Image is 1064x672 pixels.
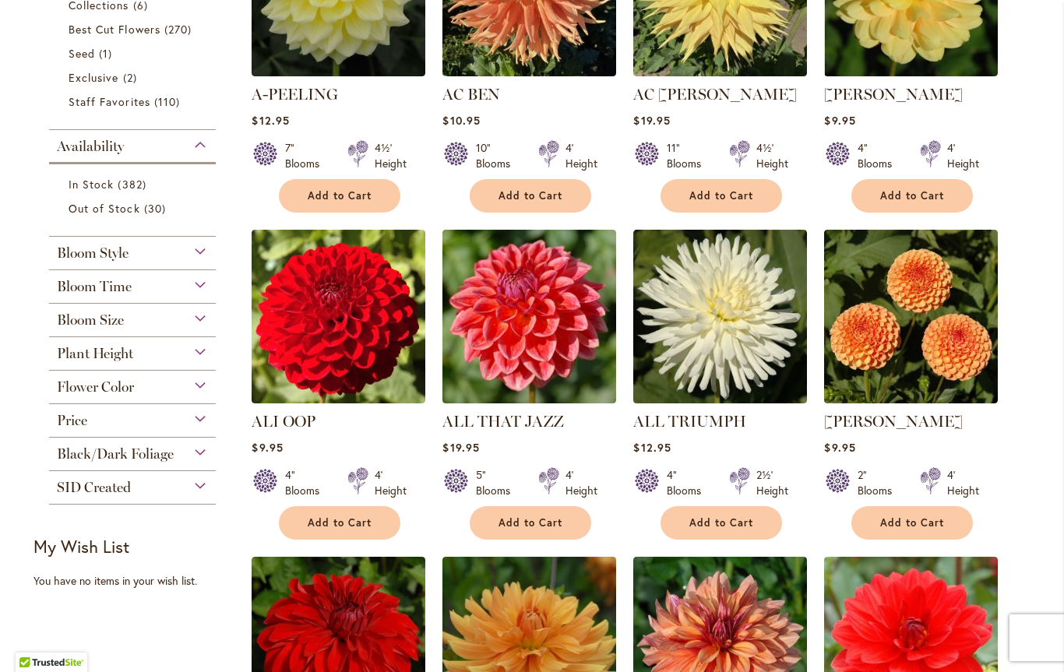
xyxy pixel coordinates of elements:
[470,506,591,540] button: Add to Cart
[824,85,963,104] a: [PERSON_NAME]
[470,179,591,213] button: Add to Cart
[858,467,901,498] div: 2" Blooms
[947,140,979,171] div: 4' Height
[57,311,124,329] span: Bloom Size
[633,412,746,431] a: ALL TRIUMPH
[69,70,118,85] span: Exclusive
[442,65,616,79] a: AC BEN
[824,113,855,128] span: $9.95
[308,516,372,530] span: Add to Cart
[633,65,807,79] a: AC Jeri
[667,140,710,171] div: 11" Blooms
[69,200,200,216] a: Out of Stock 30
[57,345,133,362] span: Plant Height
[69,94,150,109] span: Staff Favorites
[442,85,500,104] a: AC BEN
[851,506,973,540] button: Add to Cart
[565,467,597,498] div: 4' Height
[442,412,564,431] a: ALL THAT JAZZ
[57,378,134,396] span: Flower Color
[661,506,782,540] button: Add to Cart
[69,201,140,216] span: Out of Stock
[252,392,425,406] a: ALI OOP
[12,617,55,660] iframe: Launch Accessibility Center
[442,113,480,128] span: $10.95
[252,113,289,128] span: $12.95
[499,516,562,530] span: Add to Cart
[375,140,407,171] div: 4½' Height
[442,230,616,403] img: ALL THAT JAZZ
[851,179,973,213] button: Add to Cart
[442,392,616,406] a: ALL THAT JAZZ
[661,179,782,213] button: Add to Cart
[69,21,200,37] a: Best Cut Flowers
[252,65,425,79] a: A-Peeling
[69,176,200,192] a: In Stock 382
[824,412,963,431] a: [PERSON_NAME]
[880,516,944,530] span: Add to Cart
[824,230,998,403] img: AMBER QUEEN
[947,467,979,498] div: 4' Height
[633,440,671,455] span: $12.95
[824,440,855,455] span: $9.95
[118,176,150,192] span: 382
[499,189,562,202] span: Add to Cart
[252,412,315,431] a: ALI OOP
[57,479,131,496] span: SID Created
[285,467,329,498] div: 4" Blooms
[57,278,132,295] span: Bloom Time
[123,69,141,86] span: 2
[824,65,998,79] a: AHOY MATEY
[69,45,200,62] a: Seed
[57,412,87,429] span: Price
[57,138,124,155] span: Availability
[69,69,200,86] a: Exclusive
[689,516,753,530] span: Add to Cart
[69,93,200,110] a: Staff Favorites
[633,392,807,406] a: ALL TRIUMPH
[824,392,998,406] a: AMBER QUEEN
[756,467,788,498] div: 2½' Height
[633,85,797,104] a: AC [PERSON_NAME]
[57,245,129,262] span: Bloom Style
[279,179,400,213] button: Add to Cart
[476,467,520,498] div: 5" Blooms
[565,140,597,171] div: 4' Height
[375,467,407,498] div: 4' Height
[858,140,901,171] div: 4" Blooms
[308,189,372,202] span: Add to Cart
[69,46,95,61] span: Seed
[285,140,329,171] div: 7" Blooms
[33,573,241,589] div: You have no items in your wish list.
[99,45,116,62] span: 1
[252,230,425,403] img: ALI OOP
[689,189,753,202] span: Add to Cart
[164,21,196,37] span: 270
[442,440,479,455] span: $19.95
[57,445,174,463] span: Black/Dark Foliage
[880,189,944,202] span: Add to Cart
[33,535,129,558] strong: My Wish List
[252,85,338,104] a: A-PEELING
[69,177,114,192] span: In Stock
[279,506,400,540] button: Add to Cart
[633,230,807,403] img: ALL TRIUMPH
[476,140,520,171] div: 10" Blooms
[69,22,160,37] span: Best Cut Flowers
[154,93,184,110] span: 110
[667,467,710,498] div: 4" Blooms
[633,113,670,128] span: $19.95
[252,440,283,455] span: $9.95
[756,140,788,171] div: 4½' Height
[144,200,170,216] span: 30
